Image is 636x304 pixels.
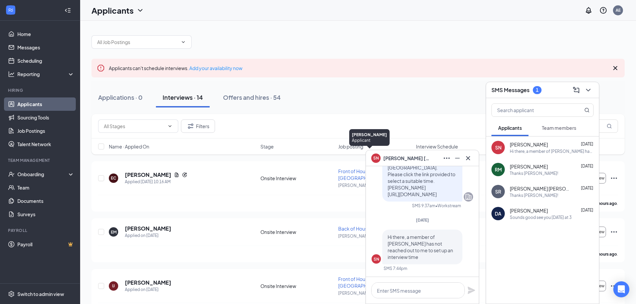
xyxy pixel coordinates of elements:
[542,125,576,131] span: Team members
[441,153,452,164] button: Ellipses
[8,291,15,297] svg: Settings
[181,39,186,45] svg: ChevronDown
[384,266,407,271] div: SMS 7:44pm
[607,123,612,129] svg: MagnifyingGlass
[260,175,334,182] div: Onsite Interview
[338,276,405,289] span: Front of House Crew Member-[GEOGRAPHIC_DATA]
[581,208,593,213] span: [DATE]
[163,93,203,101] div: Interviews · 14
[463,153,473,164] button: Cross
[498,125,522,131] span: Applicants
[125,286,171,293] div: Applied on [DATE]
[510,185,570,192] span: [PERSON_NAME] [PERSON_NAME]
[17,181,74,194] a: Team
[338,233,412,239] p: [PERSON_NAME] of Whitew ...
[510,163,548,170] span: [PERSON_NAME]
[338,168,405,181] span: Front of House Crew Member-[GEOGRAPHIC_DATA]
[167,123,173,129] svg: ChevronDown
[464,154,472,162] svg: Cross
[17,137,74,151] a: Talent Network
[223,93,281,101] div: Offers and hires · 54
[585,6,593,14] svg: Notifications
[97,38,178,46] input: All Job Postings
[17,171,69,178] div: Onboarding
[374,256,379,262] div: SN
[91,5,134,16] h1: Applicants
[111,175,116,181] div: EC
[610,282,618,290] svg: Ellipses
[260,143,274,150] span: Stage
[17,208,74,221] a: Surveys
[610,228,618,236] svg: Ellipses
[125,179,187,185] div: Applied [DATE] 10:16 AM
[352,132,387,137] div: [PERSON_NAME]
[495,210,501,217] div: DA
[8,171,15,178] svg: UserCheck
[583,85,594,95] button: ChevronDown
[452,153,463,164] button: Minimize
[17,54,74,67] a: Scheduling
[182,172,187,178] svg: Reapply
[412,203,435,209] div: SMS 9:37am
[181,119,215,133] button: Filter Filters
[17,41,74,54] a: Messages
[416,143,458,150] span: Interview Schedule
[8,228,73,233] div: Payroll
[17,97,74,111] a: Applicants
[17,238,74,251] a: PayrollCrown
[8,158,73,163] div: Team Management
[17,194,74,208] a: Documents
[581,164,593,169] span: [DATE]
[64,7,71,14] svg: Collapse
[338,183,412,188] p: [PERSON_NAME] of Whitew ...
[611,64,619,72] svg: Cross
[189,65,242,71] a: Add your availability now
[616,7,621,13] div: AE
[584,107,590,113] svg: MagnifyingGlass
[17,27,74,41] a: Home
[352,137,387,143] div: Applicant
[260,229,334,235] div: Onsite Interview
[8,87,73,93] div: Hiring
[104,122,165,130] input: All Stages
[492,104,571,116] input: Search applicant
[109,65,242,71] span: Applicants can't schedule interviews.
[571,85,582,95] button: ComposeMessage
[338,290,412,296] p: [PERSON_NAME] of Whitew ...
[125,225,171,232] h5: [PERSON_NAME]
[593,252,617,257] b: 19 hours ago
[595,201,617,206] b: 4 hours ago
[136,6,144,14] svg: ChevronDown
[7,7,14,13] svg: WorkstreamLogo
[572,86,580,94] svg: ComposeMessage
[510,193,558,198] div: Thanks [PERSON_NAME]!
[599,6,607,14] svg: QuestionInfo
[495,144,501,151] div: SN
[613,281,629,297] div: Open Intercom Messenger
[17,291,64,297] div: Switch to admin view
[109,143,149,150] span: Name · Applied On
[467,286,475,294] svg: Plane
[125,232,171,239] div: Applied on [DATE]
[510,207,548,214] span: [PERSON_NAME]
[338,226,403,232] span: Back of House Crew Member
[510,148,594,154] div: Hi there, a member of [PERSON_NAME] has not reached out to me to set up an interview time
[174,172,179,178] svg: Document
[17,111,74,124] a: Sourcing Tools
[112,283,115,289] div: IJ
[338,143,363,150] span: Job posting
[17,71,75,77] div: Reporting
[491,86,529,94] h3: SMS Messages
[495,188,501,195] div: SR
[581,141,593,146] span: [DATE]
[17,124,74,137] a: Job Postings
[435,203,461,209] span: • Workstream
[495,166,502,173] div: RM
[510,141,548,148] span: [PERSON_NAME]
[125,279,171,286] h5: [PERSON_NAME]
[584,86,592,94] svg: ChevronDown
[510,215,572,220] div: Sounds good see you [DATE] at 3
[464,193,472,201] svg: Company
[536,87,539,93] div: 1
